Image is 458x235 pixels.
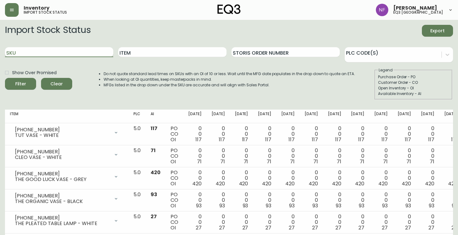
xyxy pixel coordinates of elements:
[129,189,146,211] td: 5.0
[183,110,207,123] th: [DATE]
[212,192,225,209] div: 0 0
[15,193,110,199] div: [PHONE_NUMBER]
[129,110,146,123] th: PLC
[188,214,202,231] div: 0 0
[10,214,124,228] div: [PHONE_NUMBER]THE PLEATED TABLE LAMP - WHITE
[243,202,248,209] span: 93
[405,202,411,209] span: 93
[171,214,178,231] div: PO CO
[312,202,318,209] span: 93
[328,214,341,231] div: 0 0
[15,177,110,182] div: THE GOOD LUCK VASE - GREY
[421,170,434,187] div: 0 0
[444,192,458,209] div: 0 0
[15,133,110,138] div: TUT VASE - WHITE
[312,224,318,231] span: 27
[188,192,202,209] div: 0 0
[444,170,458,187] div: 0 0
[46,80,67,88] span: Clear
[405,224,411,231] span: 27
[235,126,248,142] div: 0 0
[374,170,388,187] div: 0 0
[258,214,271,231] div: 0 0
[171,158,176,165] span: OI
[421,192,434,209] div: 0 0
[289,202,295,209] span: 93
[451,224,457,231] span: 27
[104,71,355,77] li: Do not quote standard lead times on SKUs with an OI of 10 or less. Wait until the MFG date popula...
[15,155,110,160] div: CLEO VASE - WHITE
[5,78,36,90] button: Filter
[305,148,318,165] div: 0 0
[129,145,146,167] td: 5.0
[369,110,393,123] th: [DATE]
[281,214,295,231] div: 0 0
[262,180,271,187] span: 420
[239,180,248,187] span: 420
[219,202,225,209] span: 93
[378,67,393,73] legend: Legend
[151,169,161,176] span: 420
[171,192,178,209] div: PO CO
[235,214,248,231] div: 0 0
[15,221,110,226] div: THE PLEATED TABLE LAMP - WHITE
[328,192,341,209] div: 0 0
[398,192,411,209] div: 0 0
[104,77,355,82] li: When looking at OI quantities, keep masterpacks in mind.
[188,126,202,142] div: 0 0
[15,149,110,155] div: [PHONE_NUMBER]
[281,126,295,142] div: 0 0
[351,148,364,165] div: 0 0
[5,25,91,37] h2: Import Stock Status
[381,136,388,143] span: 117
[15,171,110,177] div: [PHONE_NUMBER]
[453,158,457,165] span: 71
[422,25,453,37] button: Export
[15,215,110,221] div: [PHONE_NUMBER]
[195,136,202,143] span: 117
[328,170,341,187] div: 0 0
[171,126,178,142] div: PO CO
[374,148,388,165] div: 0 0
[378,74,449,80] div: Purchase Order - PO
[258,148,271,165] div: 0 0
[15,127,110,133] div: [PHONE_NUMBER]
[10,192,124,206] div: [PHONE_NUMBER]THE ORGANIC VASE - BLACK
[358,136,364,143] span: 117
[244,158,248,165] span: 71
[129,211,146,233] td: 5.0
[129,167,146,189] td: 5.0
[374,214,388,231] div: 0 0
[382,224,388,231] span: 27
[265,224,271,231] span: 27
[258,170,271,187] div: 0 0
[393,11,443,14] h5: eq3 [GEOGRAPHIC_DATA]
[281,192,295,209] div: 0 0
[355,180,364,187] span: 420
[452,202,457,209] span: 93
[374,192,388,209] div: 0 0
[402,180,411,187] span: 420
[104,82,355,88] li: MFGs listed in the drop down under the SKU are accurate and will align with Sales Portal.
[425,180,434,187] span: 420
[171,136,176,143] span: OI
[171,170,178,187] div: PO CO
[10,170,124,183] div: [PHONE_NUMBER]THE GOOD LUCK VASE - GREY
[323,110,346,123] th: [DATE]
[266,202,271,209] span: 93
[328,148,341,165] div: 0 0
[430,158,434,165] span: 71
[276,110,300,123] th: [DATE]
[10,148,124,161] div: [PHONE_NUMBER]CLEO VASE - WHITE
[393,110,416,123] th: [DATE]
[267,158,271,165] span: 71
[429,202,434,209] span: 93
[230,110,253,123] th: [DATE]
[242,224,248,231] span: 27
[393,6,437,11] span: [PERSON_NAME]
[351,214,364,231] div: 0 0
[171,148,178,165] div: PO CO
[421,126,434,142] div: 0 0
[216,180,225,187] span: 420
[212,126,225,142] div: 0 0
